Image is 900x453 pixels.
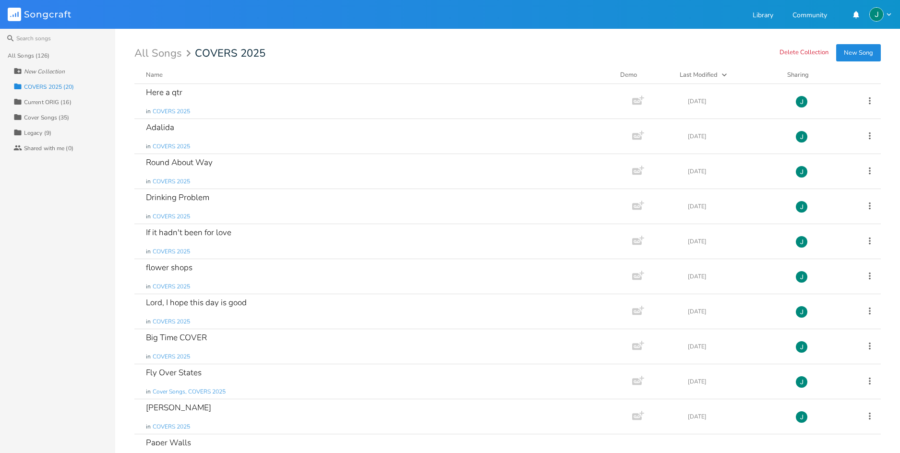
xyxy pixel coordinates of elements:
[146,283,151,291] span: in
[153,283,190,291] span: COVERS 2025
[688,203,784,209] div: [DATE]
[146,158,213,167] div: Round About Way
[146,423,151,431] span: in
[24,115,70,120] div: Cover Songs (35)
[795,236,808,248] img: Jim Rudolf
[146,178,151,186] span: in
[153,318,190,326] span: COVERS 2025
[795,95,808,108] img: Jim Rudolf
[787,70,845,80] div: Sharing
[792,12,827,20] a: Community
[795,376,808,388] img: Jim Rudolf
[153,388,226,396] span: Cover Songs, COVERS 2025
[680,71,718,79] div: Last Modified
[146,70,609,80] button: Name
[146,404,211,412] div: [PERSON_NAME]
[153,107,190,116] span: COVERS 2025
[795,341,808,353] img: Jim Rudolf
[146,439,191,447] div: Paper Walls
[795,131,808,143] img: Jim Rudolf
[146,193,209,202] div: Drinking Problem
[24,84,74,90] div: COVERS 2025 (20)
[795,201,808,213] img: Jim Rudolf
[146,71,163,79] div: Name
[146,88,182,96] div: Here a qtr
[688,168,784,174] div: [DATE]
[620,70,668,80] div: Demo
[146,334,207,342] div: Big Time COVER
[836,44,881,61] button: New Song
[795,166,808,178] img: Jim Rudolf
[146,263,192,272] div: flower shops
[146,123,174,131] div: Adalida
[8,53,50,59] div: All Songs (126)
[869,7,884,22] img: Jim Rudolf
[146,353,151,361] span: in
[146,213,151,221] span: in
[153,248,190,256] span: COVERS 2025
[688,309,784,314] div: [DATE]
[153,423,190,431] span: COVERS 2025
[795,411,808,423] img: Jim Rudolf
[24,130,51,136] div: Legacy (9)
[688,414,784,419] div: [DATE]
[153,143,190,151] span: COVERS 2025
[688,274,784,279] div: [DATE]
[146,228,231,237] div: If it hadn't been for love
[146,318,151,326] span: in
[688,98,784,104] div: [DATE]
[146,388,151,396] span: in
[134,49,194,58] div: All Songs
[680,70,776,80] button: Last Modified
[153,353,190,361] span: COVERS 2025
[780,49,828,57] button: Delete Collection
[153,178,190,186] span: COVERS 2025
[146,143,151,151] span: in
[146,107,151,116] span: in
[146,369,202,377] div: Fly Over States
[688,344,784,349] div: [DATE]
[146,298,247,307] div: Lord, I hope this day is good
[688,379,784,384] div: [DATE]
[24,69,65,74] div: New Collection
[195,48,265,59] span: COVERS 2025
[753,12,773,20] a: Library
[688,133,784,139] div: [DATE]
[24,145,73,151] div: Shared with me (0)
[795,306,808,318] img: Jim Rudolf
[153,213,190,221] span: COVERS 2025
[688,238,784,244] div: [DATE]
[146,248,151,256] span: in
[795,271,808,283] img: Jim Rudolf
[24,99,72,105] div: Current ORIG (16)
